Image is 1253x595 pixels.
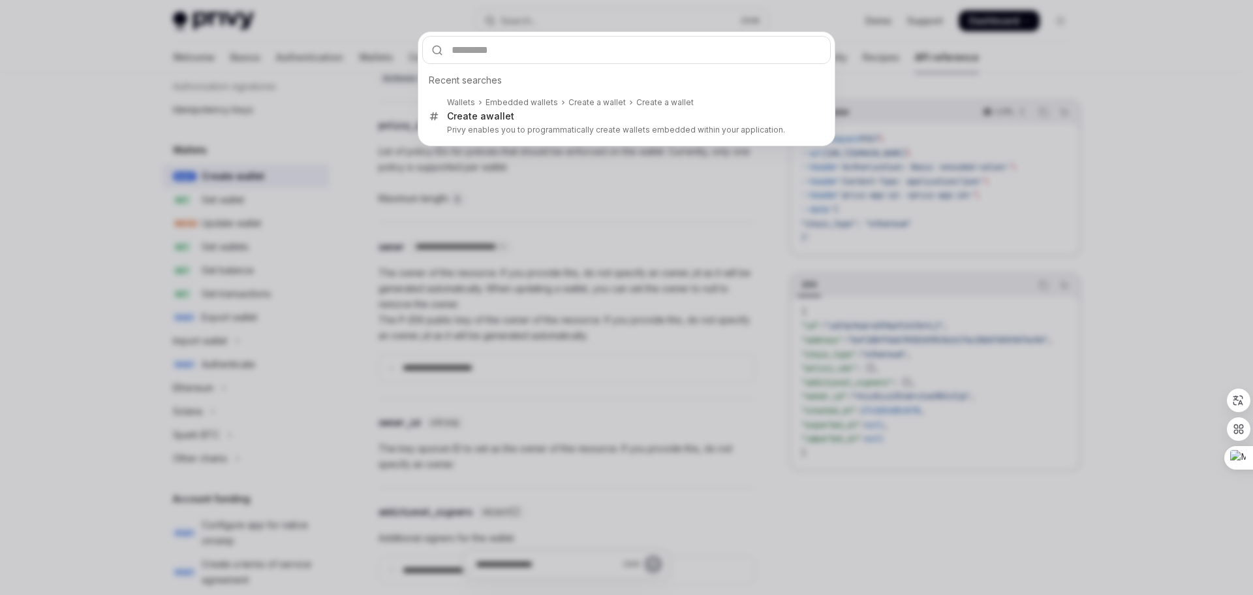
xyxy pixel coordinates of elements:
[568,97,626,108] div: Create a wallet
[447,125,803,135] p: Privy enables you to programmatically create wallets embedded within your application.
[429,74,502,87] span: Recent searches
[636,97,694,108] div: Create a wallet
[447,97,475,108] div: Wallets
[447,110,514,122] div: Create a
[486,110,514,121] b: wallet
[486,97,558,108] div: Embedded wallets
